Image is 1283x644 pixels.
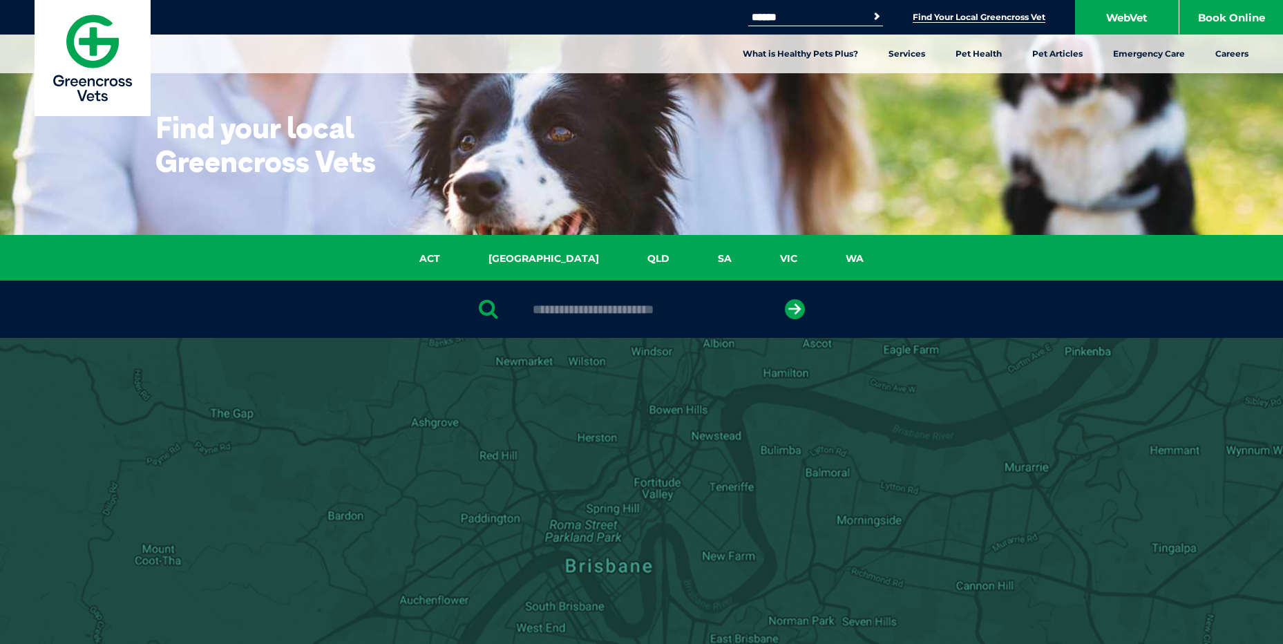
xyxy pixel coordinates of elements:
[623,251,694,267] a: QLD
[728,35,873,73] a: What is Healthy Pets Plus?
[694,251,756,267] a: SA
[155,111,428,178] h1: Find your local Greencross Vets
[756,251,821,267] a: VIC
[873,35,940,73] a: Services
[870,10,884,23] button: Search
[1200,35,1264,73] a: Careers
[1017,35,1098,73] a: Pet Articles
[913,12,1045,23] a: Find Your Local Greencross Vet
[395,251,464,267] a: ACT
[464,251,623,267] a: [GEOGRAPHIC_DATA]
[940,35,1017,73] a: Pet Health
[821,251,888,267] a: WA
[1098,35,1200,73] a: Emergency Care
